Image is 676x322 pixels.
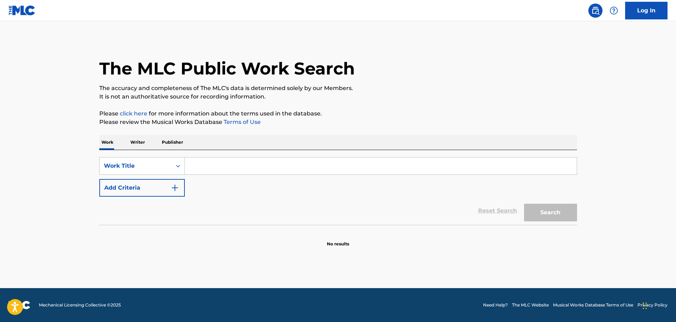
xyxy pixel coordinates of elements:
[625,2,668,19] a: Log In
[171,184,179,192] img: 9d2ae6d4665cec9f34b9.svg
[512,302,549,308] a: The MLC Website
[327,232,349,247] p: No results
[8,301,30,309] img: logo
[39,302,121,308] span: Mechanical Licensing Collective © 2025
[104,162,167,170] div: Work Title
[610,6,618,15] img: help
[643,295,647,316] div: Arrastrar
[483,302,508,308] a: Need Help?
[641,288,676,322] div: Widget de chat
[99,179,185,197] button: Add Criteria
[641,288,676,322] iframe: Chat Widget
[99,157,577,225] form: Search Form
[128,135,147,150] p: Writer
[99,109,577,118] p: Please for more information about the terms used in the database.
[591,6,600,15] img: search
[99,93,577,101] p: It is not an authoritative source for recording information.
[99,118,577,126] p: Please review the Musical Works Database
[588,4,602,18] a: Public Search
[99,84,577,93] p: The accuracy and completeness of The MLC's data is determined solely by our Members.
[99,58,355,79] h1: The MLC Public Work Search
[160,135,185,150] p: Publisher
[222,119,261,125] a: Terms of Use
[99,135,116,150] p: Work
[120,110,147,117] a: click here
[607,4,621,18] div: Help
[637,302,668,308] a: Privacy Policy
[8,5,36,16] img: MLC Logo
[553,302,633,308] a: Musical Works Database Terms of Use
